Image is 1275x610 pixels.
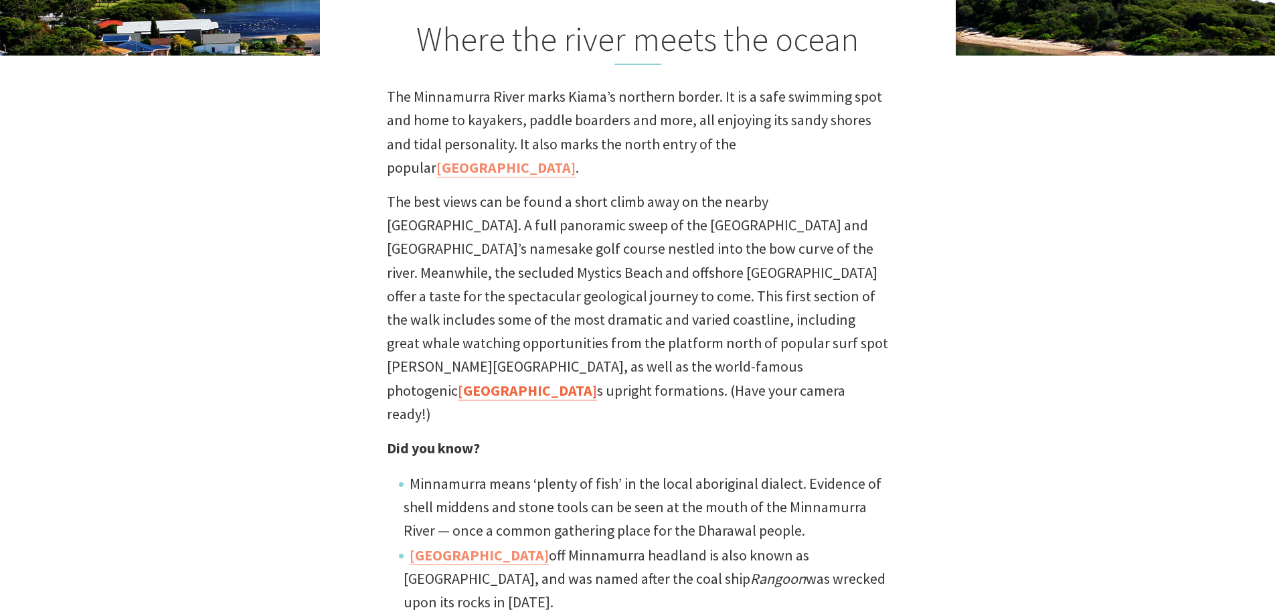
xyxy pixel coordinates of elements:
a: [GEOGRAPHIC_DATA] [410,546,549,565]
p: The best views can be found a short climb away on the nearby [GEOGRAPHIC_DATA]. A full panoramic ... [387,190,889,426]
em: Rangoon [750,569,806,588]
li: Minnamurra means ‘plenty of fish’ in the local aboriginal dialect. Evidence of shell middens and ... [404,471,889,543]
p: The Minnamurra River marks Kiama’s northern border. It is a safe swimming spot and home to kayake... [387,85,889,179]
h2: Where the river meets the ocean [387,19,889,65]
a: [GEOGRAPHIC_DATA] [436,158,576,177]
strong: Did you know? [387,439,480,457]
a: [GEOGRAPHIC_DATA] [458,381,597,400]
